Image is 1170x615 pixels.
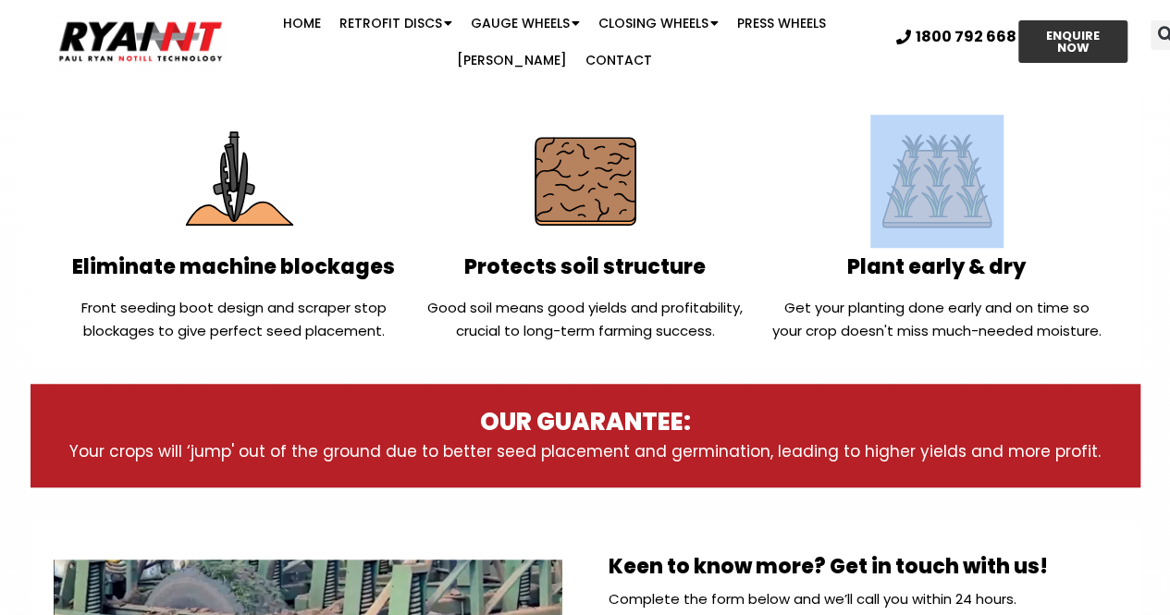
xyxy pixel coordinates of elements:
a: [PERSON_NAME] [448,42,576,79]
a: 1800 792 668 [896,30,1016,44]
p: Get your planting done early and on time so your crop doesn't miss much-needed moisture. [770,296,1103,342]
img: Ryan NT logo [55,15,227,68]
span: Your crops will ‘jump' out of the ground due to better seed placement and germination, leading to... [69,440,1101,462]
nav: Menu [227,5,882,79]
p: Complete the form below and we’ll call you within 24 hours. [609,586,1117,612]
span: ENQUIRE NOW [1035,30,1111,54]
a: Press Wheels [728,5,835,42]
h2: Protects soil structure [419,257,752,277]
img: Protect soil structure [519,115,652,248]
a: Gauge Wheels [462,5,589,42]
img: Eliminate Machine Blockages [167,115,301,248]
a: ENQUIRE NOW [1018,20,1127,63]
h2: Eliminate machine blockages [68,257,400,277]
a: Contact [576,42,661,79]
p: Front seeding boot design and scraper stop blockages to give perfect seed placement. [68,296,400,342]
a: Closing Wheels [589,5,728,42]
a: Retrofit Discs [330,5,462,42]
h2: Keen to know more? Get in touch with us! [609,557,1117,577]
span: 1800 792 668 [916,30,1016,44]
h2: Plant early & dry [770,257,1103,277]
a: Home [274,5,330,42]
img: Plant Early & Dry [870,115,1004,248]
h3: OUR GUARANTEE: [68,407,1103,438]
p: Good soil means good yields and profitability, crucial to long-term farming success. [419,296,752,342]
